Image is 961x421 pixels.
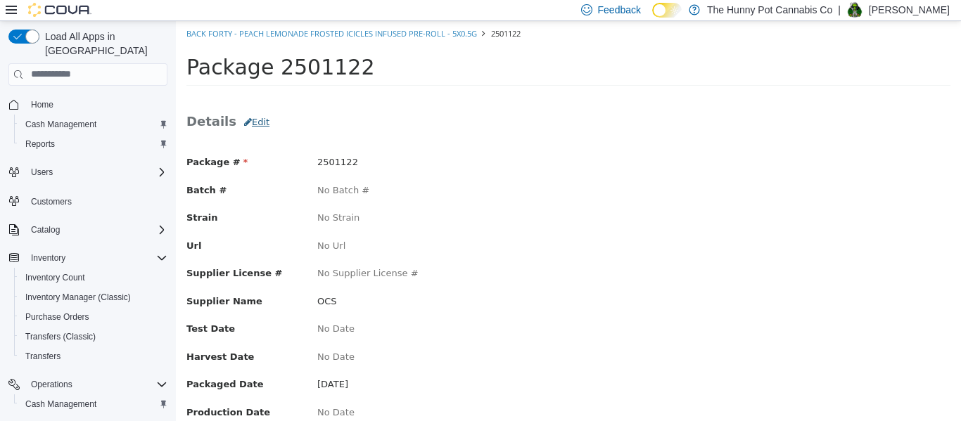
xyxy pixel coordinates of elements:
[141,219,170,230] span: No Url
[11,386,94,396] span: Production Date
[25,292,131,303] span: Inventory Manager (Classic)
[14,346,173,366] button: Transfers
[20,348,66,365] a: Transfers
[31,99,53,110] span: Home
[14,115,173,134] button: Cash Management
[20,136,167,153] span: Reports
[31,252,65,264] span: Inventory
[20,309,95,325] a: Purchase Orders
[11,136,72,146] span: Package #
[25,376,167,393] span: Operations
[141,358,172,368] span: [DATE]
[3,220,173,240] button: Catalog
[20,396,102,413] a: Cash Management
[141,386,179,396] span: No Date
[14,327,173,346] button: Transfers (Classic)
[707,1,832,18] p: The Hunny Pot Cannabis Co
[3,94,173,115] button: Home
[25,96,59,113] a: Home
[25,399,96,410] span: Cash Management
[11,247,106,257] span: Supplier License #
[11,93,61,108] span: Details
[141,302,179,313] span: No Date
[20,289,136,306] a: Inventory Manager (Classic)
[846,1,863,18] div: Alexyss Dodd
[3,162,173,182] button: Users
[31,224,60,235] span: Catalog
[3,248,173,268] button: Inventory
[25,164,58,181] button: Users
[31,196,72,207] span: Customers
[141,191,184,202] span: No Strain
[869,1,950,18] p: [PERSON_NAME]
[25,351,61,362] span: Transfers
[20,116,167,133] span: Cash Management
[14,287,173,307] button: Inventory Manager (Classic)
[11,191,42,202] span: Strain
[11,164,51,174] span: Batch #
[25,376,78,393] button: Operations
[20,309,167,325] span: Purchase Orders
[25,164,167,181] span: Users
[20,328,101,345] a: Transfers (Classic)
[20,396,167,413] span: Cash Management
[25,221,65,238] button: Catalog
[141,275,161,285] span: OCS
[25,331,96,342] span: Transfers (Classic)
[20,289,167,306] span: Inventory Manager (Classic)
[652,3,682,18] input: Dark Mode
[14,307,173,327] button: Purchase Orders
[25,272,85,283] span: Inventory Count
[838,1,841,18] p: |
[11,219,25,230] span: Url
[315,7,345,18] span: 2501122
[14,268,173,287] button: Inventory Count
[31,167,53,178] span: Users
[11,34,199,58] span: Package 2501122
[11,7,301,18] a: Back Forty - Peach Lemonade Frosted Icicles Infused Pre-Roll - 5x0.5g
[25,192,167,209] span: Customers
[25,138,55,150] span: Reports
[11,330,78,341] span: Harvest Date
[25,96,167,113] span: Home
[20,348,167,365] span: Transfers
[28,3,91,17] img: Cova
[25,119,96,130] span: Cash Management
[25,250,167,266] span: Inventory
[61,89,101,114] button: Edit
[3,190,173,211] button: Customers
[141,330,179,341] span: No Date
[39,30,167,58] span: Load All Apps in [GEOGRAPHIC_DATA]
[20,116,102,133] a: Cash Management
[3,375,173,394] button: Operations
[25,221,167,238] span: Catalog
[20,328,167,345] span: Transfers (Classic)
[11,302,59,313] span: Test Date
[25,311,89,323] span: Purchase Orders
[141,247,243,257] span: No Supplier License #
[141,136,182,146] span: 2501122
[598,3,641,17] span: Feedback
[14,134,173,154] button: Reports
[141,164,193,174] span: No Batch #
[25,193,77,210] a: Customers
[11,275,87,285] span: Supplier Name
[20,269,91,286] a: Inventory Count
[31,379,72,390] span: Operations
[14,394,173,414] button: Cash Management
[11,358,88,368] span: Packaged Date
[20,136,61,153] a: Reports
[20,269,167,286] span: Inventory Count
[25,250,71,266] button: Inventory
